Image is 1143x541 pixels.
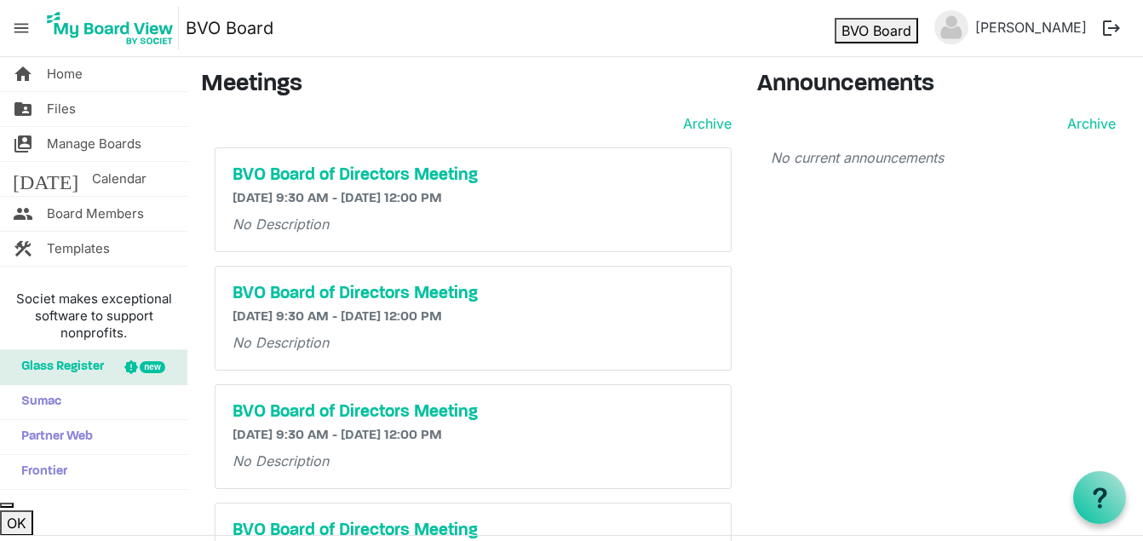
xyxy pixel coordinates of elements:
[47,232,106,266] span: Templates
[757,71,1129,100] h3: Announcements
[676,113,732,134] a: Archive
[47,127,135,161] span: Manage Boards
[201,71,732,100] h3: Meetings
[42,7,186,49] a: My Board View Logo
[13,385,61,419] span: Sumac
[5,12,37,44] span: menu
[42,7,179,49] img: My Board View Logo
[13,350,104,384] span: Glass Register
[1060,113,1116,134] a: Archive
[519,507,624,524] a: © 2025 - Societ
[47,57,82,91] span: Home
[233,332,714,353] p: No Description
[13,92,33,126] span: folder_shared
[934,10,968,44] img: no-profile-picture.svg
[47,92,74,126] span: Files
[13,162,78,196] span: [DATE]
[233,309,714,325] h6: [DATE] 9:30 AM - [DATE] 12:00 PM
[233,451,714,471] p: No Description
[140,361,164,373] div: new
[1094,10,1129,46] button: logout
[233,165,714,186] a: BVO Board of Directors Meeting
[13,455,67,489] span: Frontier
[233,284,714,304] a: BVO Board of Directors Meeting
[47,197,137,231] span: Board Members
[826,18,918,42] button: BVO Board dropdownbutton
[186,11,273,45] a: BVO Board
[771,147,1116,168] p: No current announcements
[8,291,179,342] span: Societ makes exceptional software to support nonprofits.
[13,232,33,266] span: construction
[233,214,714,234] p: No Description
[92,162,142,196] span: Calendar
[13,197,33,231] span: people
[233,428,714,444] h6: [DATE] 9:30 AM - [DATE] 12:00 PM
[968,10,1094,44] a: [PERSON_NAME]
[13,420,93,454] span: Partner Web
[233,402,714,423] a: BVO Board of Directors Meeting
[13,127,33,161] span: switch_account
[13,57,33,91] span: home
[233,191,714,207] h6: [DATE] 9:30 AM - [DATE] 12:00 PM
